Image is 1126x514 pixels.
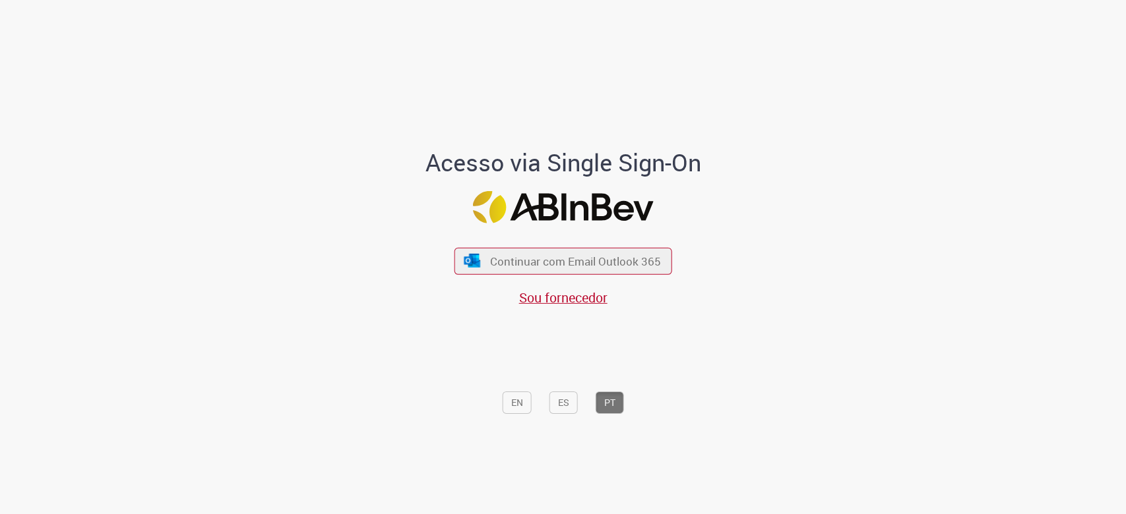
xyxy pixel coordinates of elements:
[473,191,654,223] img: Logo ABInBev
[490,254,661,269] span: Continuar com Email Outlook 365
[380,149,746,175] h1: Acesso via Single Sign-On
[519,289,608,306] a: Sou fornecedor
[462,254,481,268] img: ícone Azure/Microsoft 360
[503,391,532,414] button: EN
[596,391,624,414] button: PT
[454,248,672,275] button: ícone Azure/Microsoft 360 Continuar com Email Outlook 365
[549,391,578,414] button: ES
